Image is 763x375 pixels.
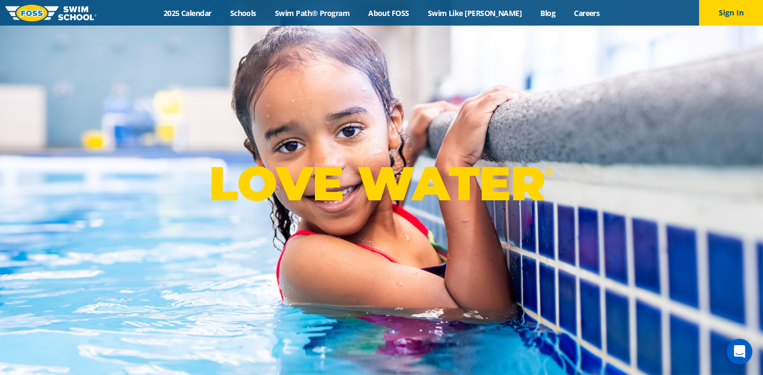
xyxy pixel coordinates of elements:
[5,5,96,21] img: FOSS Swim School Logo
[727,339,752,364] div: Open Intercom Messenger
[209,155,554,212] p: LOVE WATER
[154,8,221,18] a: 2025 Calendar
[359,8,419,18] a: About FOSS
[531,8,565,18] a: Blog
[565,8,609,18] a: Careers
[221,8,265,18] a: Schools
[265,8,359,18] a: Swim Path® Program
[545,166,554,179] sup: ®
[418,8,531,18] a: Swim Like [PERSON_NAME]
